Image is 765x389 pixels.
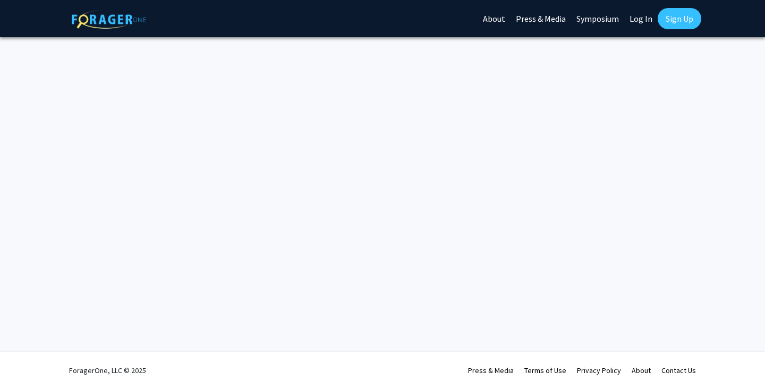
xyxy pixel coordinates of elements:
[524,366,566,375] a: Terms of Use
[658,8,701,29] a: Sign Up
[632,366,651,375] a: About
[577,366,621,375] a: Privacy Policy
[661,366,696,375] a: Contact Us
[69,352,146,389] div: ForagerOne, LLC © 2025
[72,10,146,29] img: ForagerOne Logo
[468,366,514,375] a: Press & Media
